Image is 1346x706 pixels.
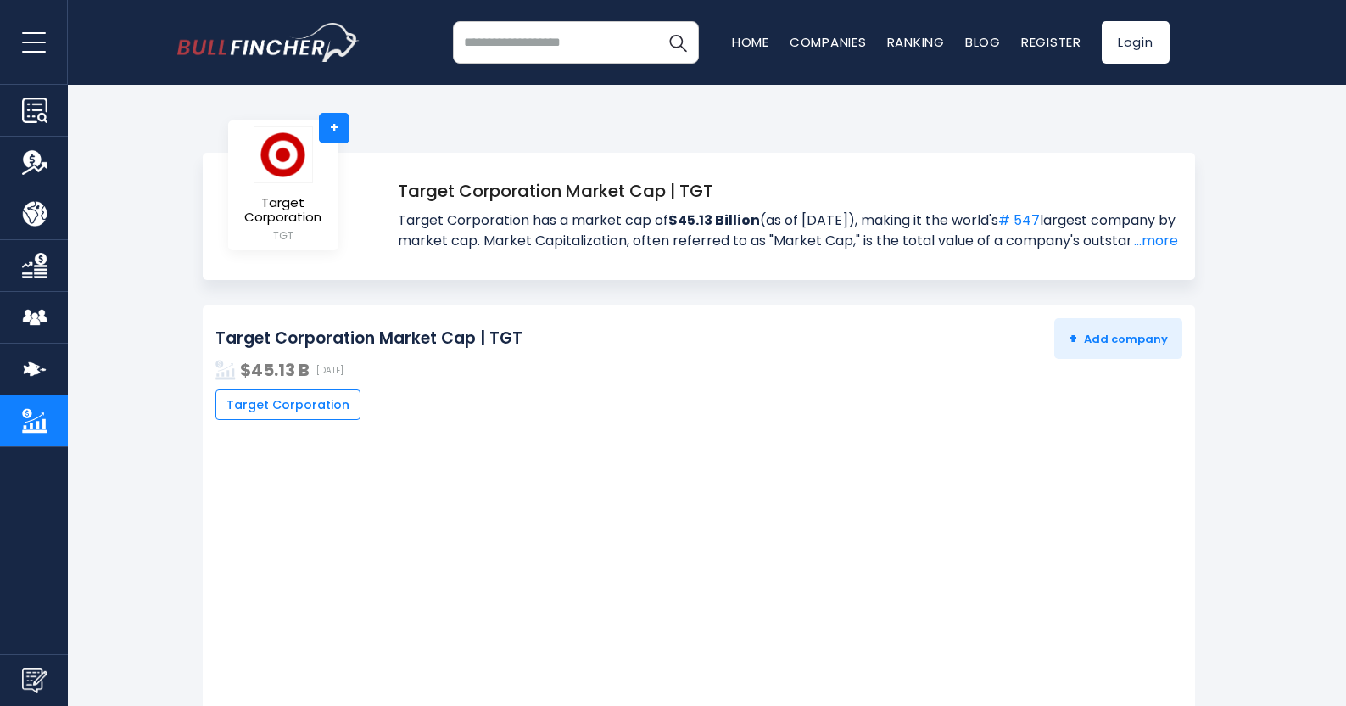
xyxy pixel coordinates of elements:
a: Register [1021,33,1081,51]
img: bullfincher logo [177,23,360,62]
small: TGT [242,228,325,244]
img: logo [254,126,313,183]
a: Blog [965,33,1001,51]
strong: $45.13 Billion [668,210,760,230]
img: addasd [215,360,236,380]
span: Target Corporation [242,196,325,224]
a: # 547 [998,210,1040,230]
h2: Target Corporation Market Cap | TGT [215,328,522,350]
a: Target Corporation TGT [241,126,326,245]
button: +Add company [1054,318,1182,359]
a: Login [1102,21,1170,64]
span: Target Corporation [226,397,349,412]
span: Target Corporation has a market cap of (as of [DATE]), making it the world's largest company by m... [398,210,1178,251]
a: + [319,113,349,143]
a: Companies [790,33,867,51]
a: Ranking [887,33,945,51]
strong: + [1069,328,1077,348]
a: ...more [1130,231,1178,251]
strong: $45.13 B [240,358,310,382]
a: Go to homepage [177,23,360,62]
button: Search [656,21,699,64]
a: Home [732,33,769,51]
span: [DATE] [316,365,343,376]
span: Add company [1069,331,1168,346]
h1: Target Corporation Market Cap | TGT [398,178,1178,204]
